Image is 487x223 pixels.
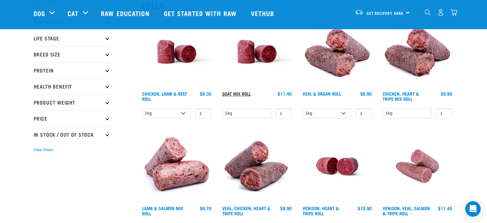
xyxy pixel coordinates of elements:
[436,108,452,118] input: 1
[34,78,110,94] p: Health Benefit
[280,206,292,211] div: $9.90
[245,0,282,26] a: Vethub
[381,15,454,88] img: Chicken Heart Tripe Roll 01
[141,130,213,203] img: 1261 Lamb Salmon Roll 01
[142,92,187,100] a: Chicken, Lamb & Beef Roll
[425,9,431,15] img: home-icon-1@2x.png
[222,207,271,214] a: Veal, Chicken, Heart & Tripe Roll
[355,9,363,15] img: van-moving.png
[381,130,454,203] img: Venison Veal Salmon Tripe 1651
[221,130,293,203] img: 1263 Chicken Organ Roll 02
[383,92,419,100] a: Chicken, Heart & Tripe Mix Roll
[438,206,452,211] div: $11.40
[367,12,404,14] span: Set Delivery Area
[360,91,372,96] div: $8.90
[303,207,339,214] a: Venison, Heart & Tripe Roll
[200,91,211,96] div: $8.30
[221,15,293,88] img: Raw Essentials Chicken Lamb Beef Bulk Minced Raw Dog Food Roll Unwrapped
[34,8,45,18] a: Dog
[358,206,372,211] div: $10.90
[34,46,110,62] p: Breed Size
[141,15,213,88] img: Raw Essentials Chicken Lamb Beef Bulk Minced Raw Dog Food Roll Unwrapped
[356,108,372,118] input: 1
[465,201,481,217] div: Open Intercom Messenger
[34,94,110,110] p: Product Weight
[34,110,110,126] p: Price
[68,8,78,18] a: Cat
[301,15,374,88] img: Veal Organ Mix Roll 01
[276,108,292,118] input: 1
[34,62,110,78] p: Protein
[34,147,53,153] button: Clear filters
[303,92,341,95] a: Veal & Organ Roll
[222,92,251,95] a: Goat Mix Roll
[158,0,245,26] a: Get started with Raw
[383,207,430,214] a: Venison, Veal, Salmon & Tripe Roll
[195,108,211,118] input: 1
[301,130,374,203] img: Raw Essentials Venison Heart & Tripe Hypoallergenic Raw Pet Food Bulk Roll Unwrapped
[200,206,211,211] div: $8.70
[278,91,292,96] div: $11.40
[441,91,452,96] div: $9.90
[94,0,157,26] a: Raw Education
[34,126,110,142] p: In Stock / Out Of Stock
[34,30,110,46] p: Life Stage
[437,9,444,16] img: user.png
[450,9,457,16] img: home-icon@2x.png
[142,207,183,214] a: Lamb & Salmon Mix Roll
